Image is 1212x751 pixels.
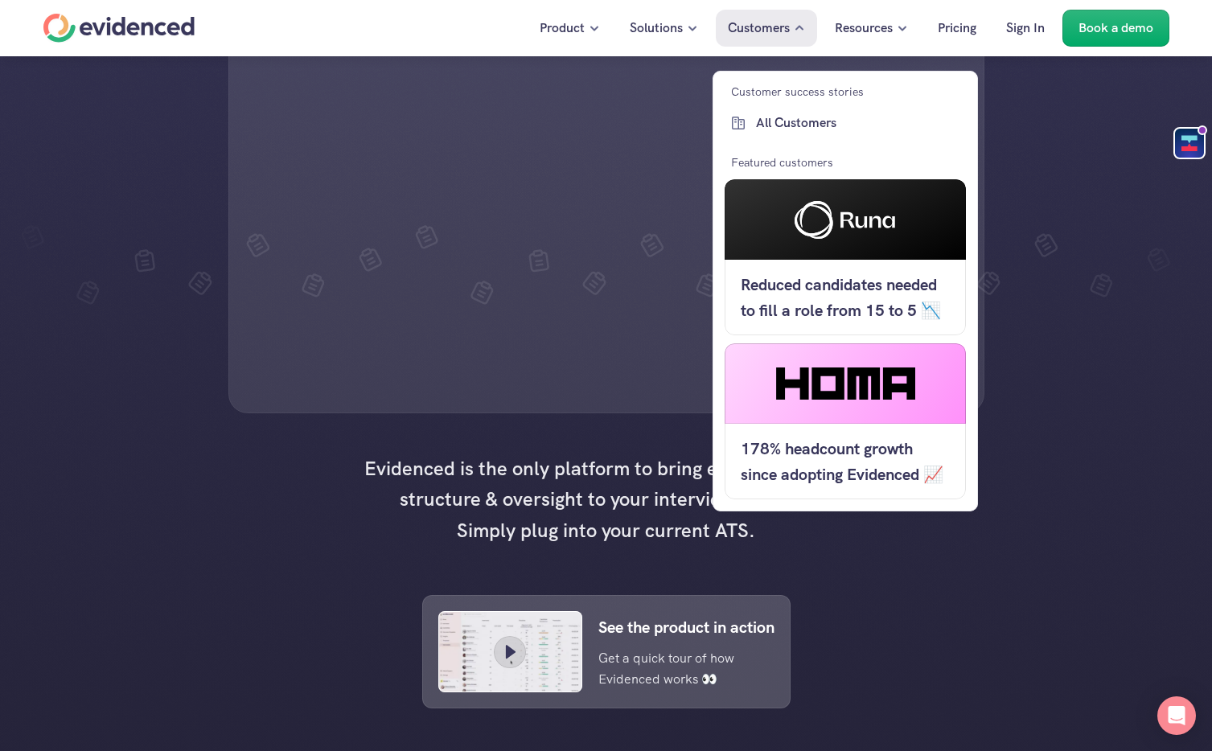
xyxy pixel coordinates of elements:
[540,18,585,39] p: Product
[994,10,1057,47] a: Sign In
[741,436,950,487] h5: 178% headcount growth since adopting Evidenced 📈
[741,272,950,323] h5: Reduced candidates needed to fill a role from 15 to 5 📉
[731,83,864,101] p: Customer success stories
[938,18,976,39] p: Pricing
[422,595,791,708] a: See the product in actionGet a quick tour of how Evidenced works 👀
[756,113,962,133] p: All Customers
[725,179,966,335] a: Reduced candidates needed to fill a role from 15 to 5 📉
[1078,18,1153,39] p: Book a demo
[1157,696,1196,735] div: Open Intercom Messenger
[1006,18,1045,39] p: Sign In
[728,18,790,39] p: Customers
[598,614,774,640] p: See the product in action
[598,648,750,689] p: Get a quick tour of how Evidenced works 👀
[725,109,966,137] a: All Customers
[630,18,683,39] p: Solutions
[1062,10,1169,47] a: Book a demo
[731,154,833,171] p: Featured customers
[926,10,988,47] a: Pricing
[835,18,893,39] p: Resources
[725,343,966,499] a: 178% headcount growth since adopting Evidenced 📈
[43,14,195,43] a: Home
[357,453,856,546] h4: Evidenced is the only platform to bring enterprise-level structure & oversight to your interview ...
